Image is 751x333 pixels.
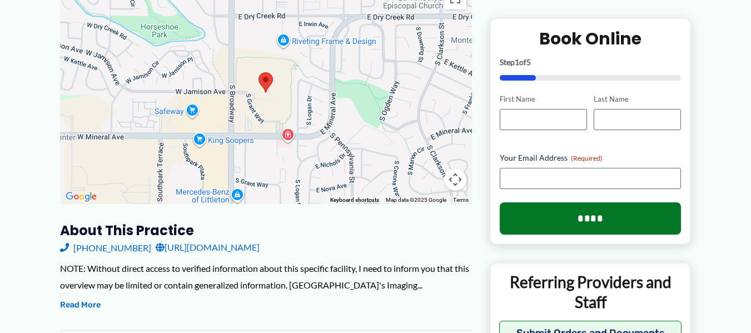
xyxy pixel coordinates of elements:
button: Keyboard shortcuts [330,196,379,204]
button: Read More [60,299,101,312]
img: Google [63,190,100,204]
p: Step of [500,58,682,66]
a: [URL][DOMAIN_NAME] [156,239,260,256]
h2: Book Online [500,28,682,49]
a: [PHONE_NUMBER] [60,239,151,256]
p: Referring Providers and Staff [499,272,682,312]
button: Map camera controls [444,168,466,191]
a: Terms (opens in new tab) [453,197,469,203]
div: NOTE: Without direct access to verified information about this specific facility, I need to infor... [60,260,472,293]
label: Last Name [594,94,681,105]
label: First Name [500,94,587,105]
span: (Required) [571,154,603,162]
span: 1 [515,57,519,67]
a: Open this area in Google Maps (opens a new window) [63,190,100,204]
span: Map data ©2025 Google [386,197,446,203]
span: 5 [526,57,531,67]
h3: About this practice [60,222,472,239]
label: Your Email Address [500,152,682,163]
